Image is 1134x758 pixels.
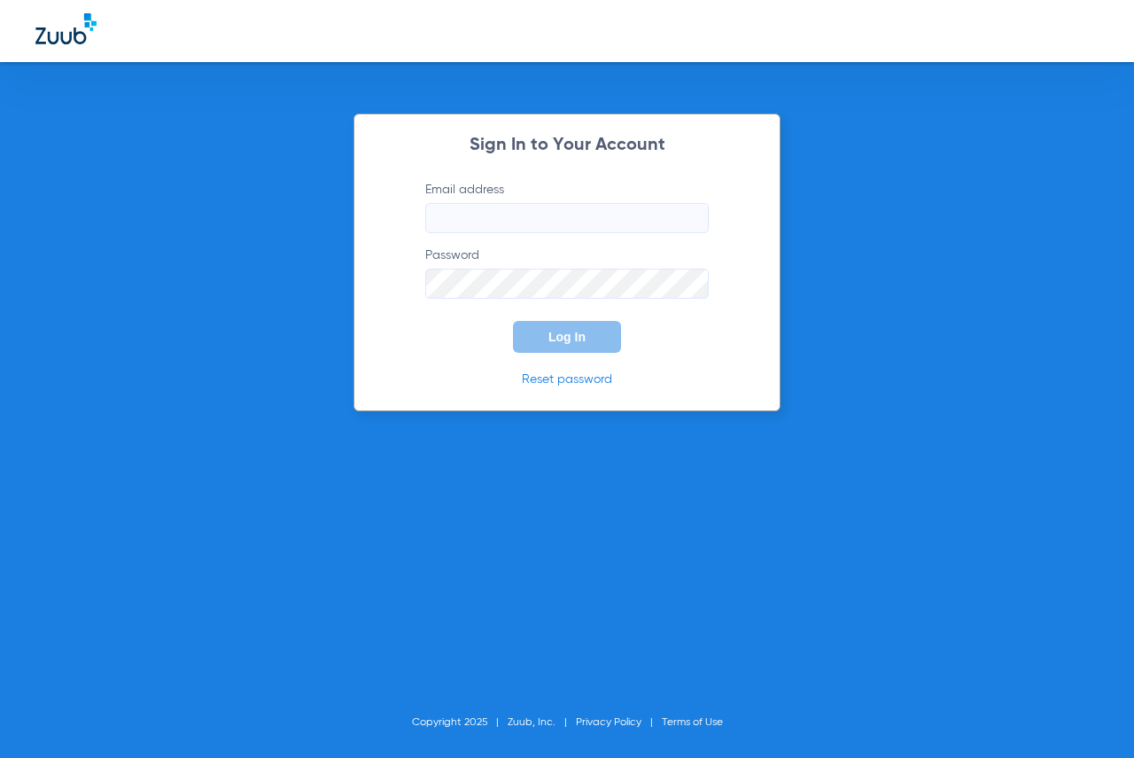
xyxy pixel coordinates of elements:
[425,181,709,233] label: Email address
[513,321,621,353] button: Log In
[1045,673,1134,758] iframe: Chat Widget
[548,330,586,344] span: Log In
[522,373,612,386] a: Reset password
[662,717,723,728] a: Terms of Use
[425,203,709,233] input: Email address
[35,13,97,44] img: Zuub Logo
[399,137,735,154] h2: Sign In to Your Account
[508,714,576,731] li: Zuub, Inc.
[425,246,709,299] label: Password
[425,269,709,299] input: Password
[576,717,641,728] a: Privacy Policy
[412,714,508,731] li: Copyright 2025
